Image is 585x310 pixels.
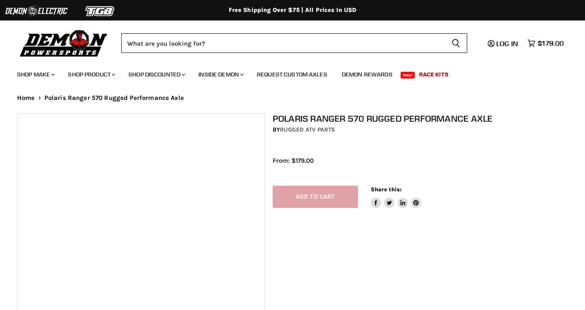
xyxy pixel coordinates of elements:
img: TGB Logo 2 [68,3,132,19]
input: Search [121,33,445,53]
a: Shop Product [61,66,120,83]
span: Share this: [371,186,402,193]
button: Search [445,33,467,53]
form: Product [121,33,467,53]
div: by [273,125,576,135]
a: Race Kits [413,66,455,83]
span: Polaris Ranger 570 Rugged Performance Axle [44,94,184,102]
img: Demon Powersports [17,28,111,58]
a: Shop Make [11,66,60,83]
a: Demon Rewards [335,66,399,83]
span: Log in [496,39,518,48]
a: Home [17,94,35,102]
a: Shop Discounted [122,66,190,83]
span: From: $179.00 [273,157,314,164]
a: Log in [484,40,523,47]
ul: Main menu [11,62,562,83]
a: Rugged ATV Parts [280,126,335,133]
a: Inside Demon [192,66,249,83]
a: Request Custom Axles [250,66,334,83]
aside: Share this: [371,186,422,208]
span: $179.00 [538,39,564,47]
img: Demon Electric Logo 2 [4,3,68,19]
a: $179.00 [523,37,568,50]
h1: Polaris Ranger 570 Rugged Performance Axle [273,113,576,124]
span: New! [401,72,415,79]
